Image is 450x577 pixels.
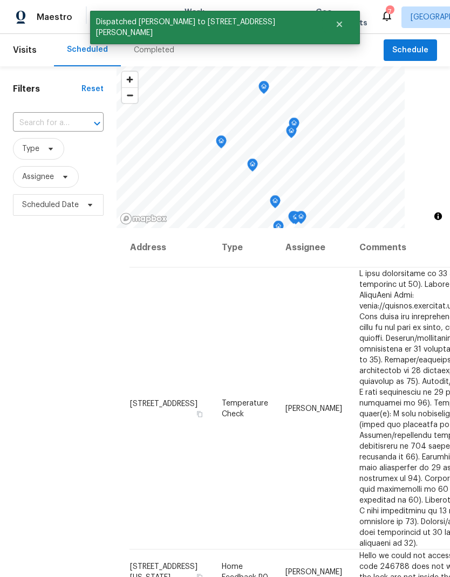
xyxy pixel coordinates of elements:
[247,159,258,175] div: Map marker
[90,11,322,44] span: Dispatched [PERSON_NAME] to [STREET_ADDRESS][PERSON_NAME]
[22,143,39,154] span: Type
[296,211,306,228] div: Map marker
[195,409,204,418] button: Copy Address
[90,116,105,131] button: Open
[288,211,299,228] div: Map marker
[13,38,37,62] span: Visits
[392,44,428,57] span: Schedule
[285,404,342,412] span: [PERSON_NAME]
[122,88,138,103] span: Zoom out
[216,135,227,152] div: Map marker
[277,228,351,267] th: Assignee
[185,6,212,28] span: Work Orders
[222,399,268,417] span: Temperature Check
[67,44,108,55] div: Scheduled
[13,115,73,132] input: Search for an address...
[432,210,445,223] button: Toggle attribution
[37,12,72,23] span: Maestro
[122,72,138,87] button: Zoom in
[286,125,297,142] div: Map marker
[130,400,197,407] span: [STREET_ADDRESS]
[129,228,213,267] th: Address
[316,6,367,28] span: Geo Assignments
[386,6,393,17] div: 7
[134,45,174,56] div: Completed
[258,81,269,98] div: Map marker
[13,84,81,94] h1: Filters
[289,118,299,134] div: Map marker
[384,39,437,61] button: Schedule
[322,13,357,35] button: Close
[22,200,79,210] span: Scheduled Date
[22,171,54,182] span: Assignee
[285,568,342,575] span: [PERSON_NAME]
[122,87,138,103] button: Zoom out
[117,66,405,228] canvas: Map
[435,210,441,222] span: Toggle attribution
[81,84,104,94] div: Reset
[120,212,167,225] a: Mapbox homepage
